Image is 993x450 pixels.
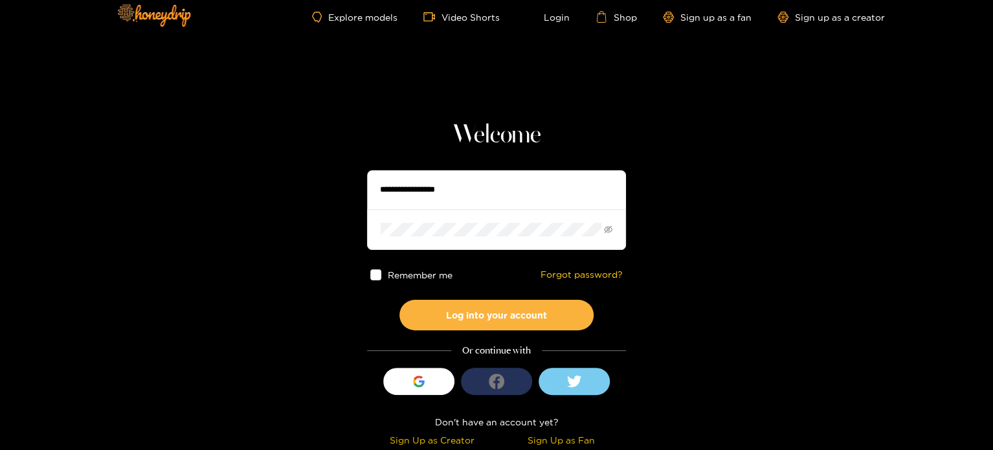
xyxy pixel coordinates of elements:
h1: Welcome [367,120,626,151]
a: Sign up as a fan [663,12,752,23]
a: Sign up as a creator [777,12,885,23]
a: Login [526,11,570,23]
a: Shop [596,11,637,23]
span: video-camera [423,11,441,23]
button: Log into your account [399,300,594,330]
span: eye-invisible [604,225,612,234]
a: Video Shorts [423,11,500,23]
div: Don't have an account yet? [367,414,626,429]
div: Sign Up as Fan [500,433,623,447]
a: Explore models [312,12,397,23]
a: Forgot password? [541,269,623,280]
div: Sign Up as Creator [370,433,493,447]
span: Remember me [388,270,452,280]
div: Or continue with [367,343,626,358]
